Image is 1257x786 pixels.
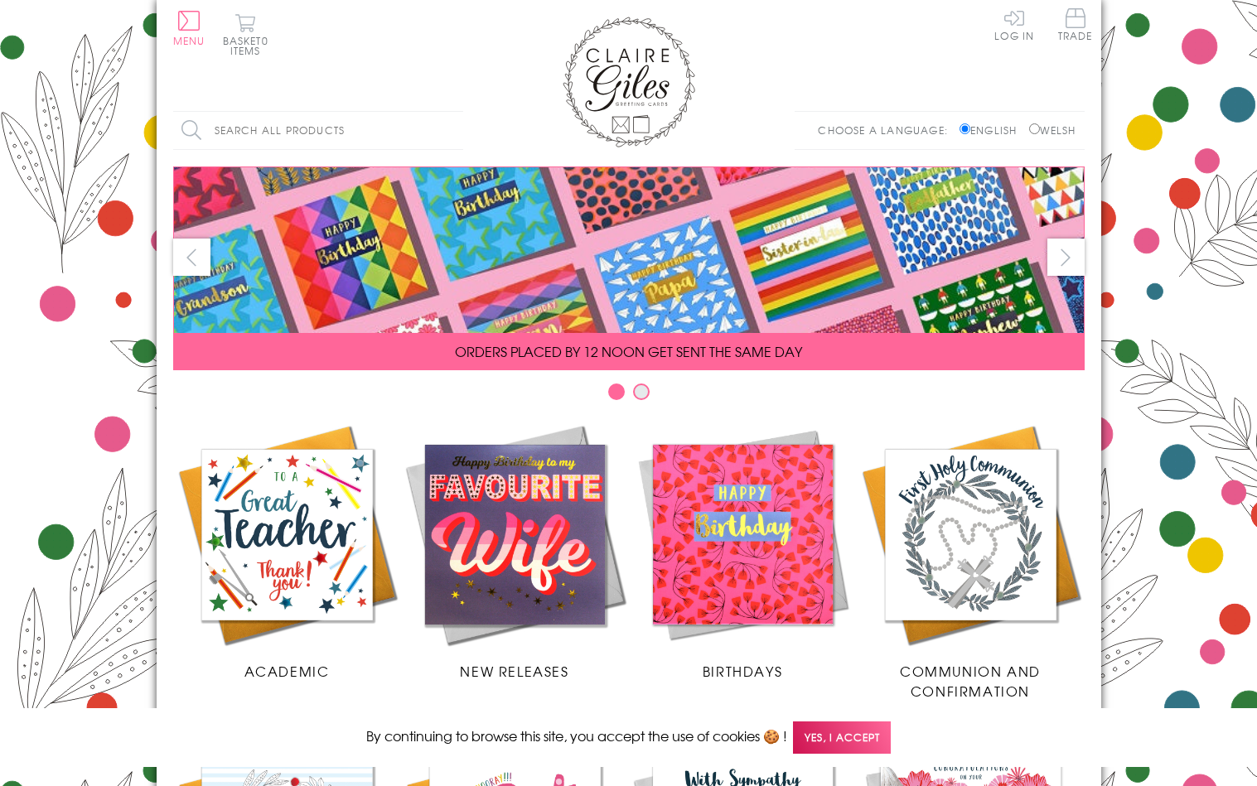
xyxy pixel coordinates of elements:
button: Basket0 items [223,13,268,55]
span: Menu [173,33,205,48]
a: New Releases [401,421,629,681]
button: prev [173,239,210,276]
a: Birthdays [629,421,857,681]
div: Carousel Pagination [173,383,1085,408]
span: Yes, I accept [793,721,891,754]
span: Trade [1058,8,1093,41]
button: Menu [173,11,205,46]
input: Welsh [1029,123,1040,134]
label: English [960,123,1025,137]
span: Birthdays [703,661,782,681]
input: Search [447,112,463,149]
button: Carousel Page 2 [633,383,650,400]
span: New Releases [460,661,568,681]
span: Academic [244,661,330,681]
span: 0 items [230,33,268,58]
img: Claire Giles Greetings Cards [563,17,695,147]
label: Welsh [1029,123,1076,137]
a: Academic [173,421,401,681]
a: Trade [1058,8,1093,44]
button: next [1047,239,1085,276]
p: Choose a language: [818,123,956,137]
input: Search all products [173,112,463,149]
span: Communion and Confirmation [900,661,1041,701]
span: ORDERS PLACED BY 12 NOON GET SENT THE SAME DAY [455,341,802,361]
a: Communion and Confirmation [857,421,1085,701]
button: Carousel Page 1 (Current Slide) [608,383,625,400]
input: English [960,123,970,134]
a: Log In [994,8,1034,41]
